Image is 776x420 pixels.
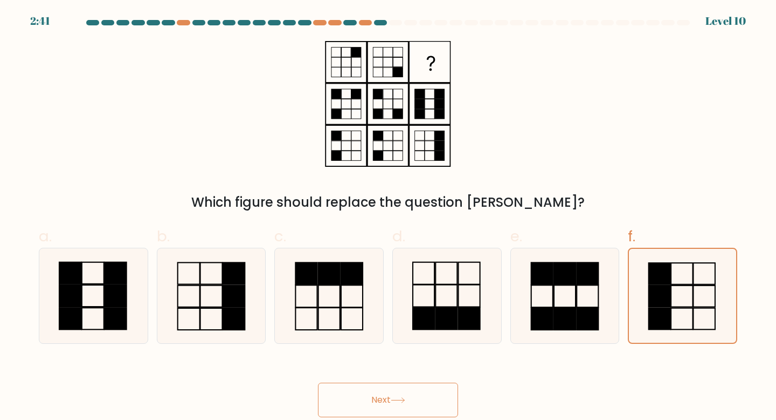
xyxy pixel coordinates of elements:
span: b. [157,226,170,247]
span: d. [392,226,405,247]
span: c. [274,226,286,247]
button: Next [318,383,458,417]
span: f. [628,226,635,247]
div: Which figure should replace the question [PERSON_NAME]? [45,193,731,212]
div: Level 10 [705,13,746,29]
div: 2:41 [30,13,50,29]
span: e. [510,226,522,247]
span: a. [39,226,52,247]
